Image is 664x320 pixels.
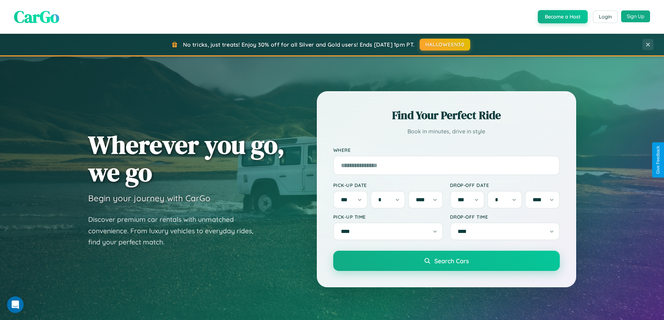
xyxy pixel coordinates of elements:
span: CarGo [14,5,59,28]
h1: Wherever you go, we go [88,131,285,186]
h2: Find Your Perfect Ride [333,108,560,123]
button: Search Cars [333,251,560,271]
label: Drop-off Date [450,182,560,188]
label: Pick-up Time [333,214,443,220]
span: Search Cars [434,257,469,265]
label: Pick-up Date [333,182,443,188]
button: Become a Host [538,10,588,23]
iframe: Intercom live chat [7,296,24,313]
button: Sign Up [621,10,650,22]
button: Login [593,10,618,23]
p: Discover premium car rentals with unmatched convenience. From luxury vehicles to everyday rides, ... [88,214,262,248]
label: Where [333,147,560,153]
span: No tricks, just treats! Enjoy 30% off for all Silver and Gold users! Ends [DATE] 1pm PT. [183,41,414,48]
div: Give Feedback [656,146,661,174]
label: Drop-off Time [450,214,560,220]
button: HALLOWEEN30 [420,39,470,50]
p: Book in minutes, drive in style [333,126,560,136]
h3: Begin your journey with CarGo [88,193,211,203]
